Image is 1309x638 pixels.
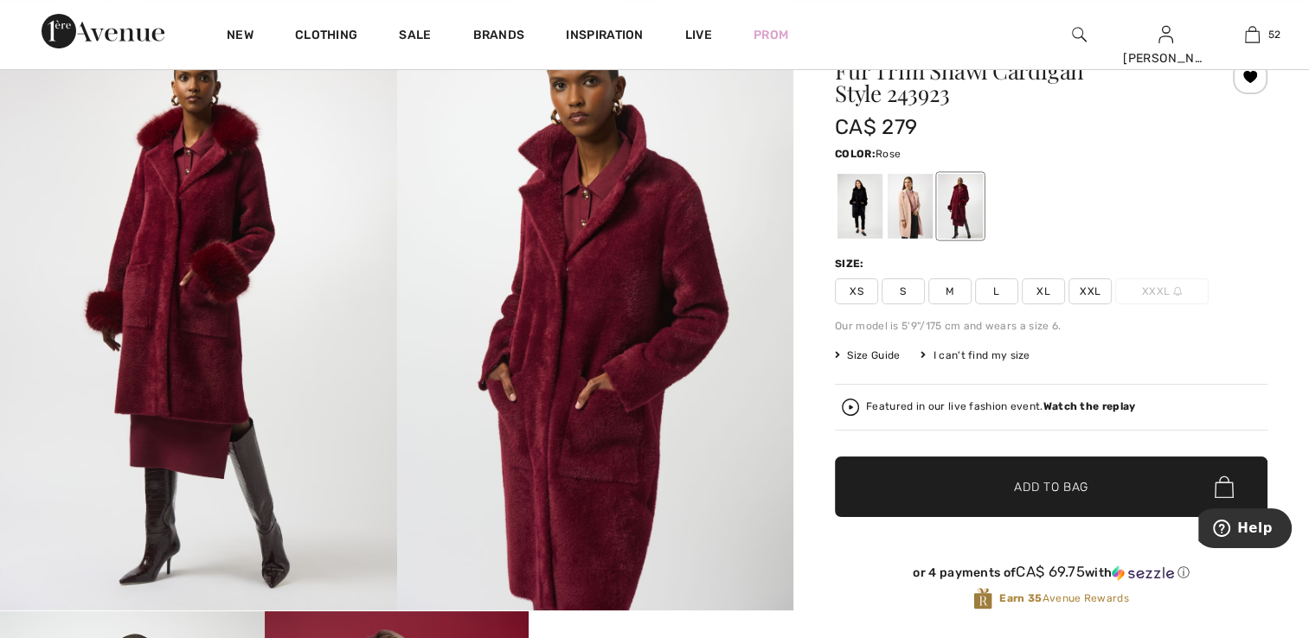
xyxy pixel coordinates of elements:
[1198,508,1292,552] iframe: Opens a widget where you can find more information
[227,28,253,46] a: New
[397,16,794,610] img: Fur Trim Shawl Cardigan Style 243923. 2
[295,28,357,46] a: Clothing
[1112,565,1174,581] img: Sezzle
[685,26,712,44] a: Live
[835,564,1267,581] div: or 4 payments of with
[399,28,431,46] a: Sale
[1072,24,1087,45] img: search the website
[975,278,1018,304] span: L
[835,564,1267,587] div: or 4 payments ofCA$ 69.75withSezzle Click to learn more about Sezzle
[1068,278,1112,304] span: XXL
[999,592,1042,604] strong: Earn 35
[1210,24,1294,45] a: 52
[835,256,868,271] div: Size:
[835,60,1196,105] h1: Fur Trim Shawl Cardigan Style 243923
[1158,24,1173,45] img: My Info
[1043,400,1136,412] strong: Watch the replay
[1245,24,1260,45] img: My Bag
[876,148,901,160] span: Rose
[835,148,876,160] span: Color:
[1215,475,1234,498] img: Bag.svg
[837,174,882,239] div: Black
[473,28,525,46] a: Brands
[1022,278,1065,304] span: XL
[566,28,643,46] span: Inspiration
[1173,287,1182,296] img: ring-m.svg
[973,587,992,610] img: Avenue Rewards
[1158,26,1173,42] a: Sign In
[938,174,983,239] div: Merlot
[842,399,859,416] img: Watch the replay
[888,174,933,239] div: Rose
[835,115,917,139] span: CA$ 279
[835,278,878,304] span: XS
[754,26,788,44] a: Prom
[1268,27,1281,42] span: 52
[928,278,972,304] span: M
[1123,49,1208,67] div: [PERSON_NAME]
[866,401,1135,412] div: Featured in our live fashion event.
[42,14,164,48] img: 1ère Avenue
[1014,478,1088,496] span: Add to Bag
[835,456,1267,517] button: Add to Bag
[835,348,900,363] span: Size Guide
[1115,278,1209,304] span: XXXL
[882,278,925,304] span: S
[999,590,1128,606] span: Avenue Rewards
[1016,563,1085,580] span: CA$ 69.75
[835,318,1267,334] div: Our model is 5'9"/175 cm and wears a size 6.
[921,348,1030,363] div: I can't find my size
